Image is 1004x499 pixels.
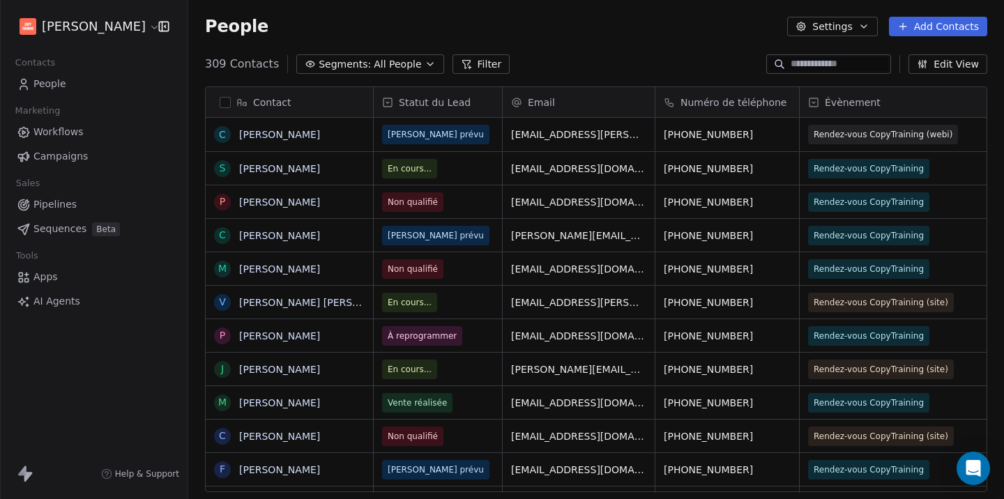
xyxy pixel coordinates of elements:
[664,262,791,276] span: [PHONE_NUMBER]
[511,262,646,276] span: [EMAIL_ADDRESS][DOMAIN_NAME]
[664,429,791,443] span: [PHONE_NUMBER]
[11,193,176,216] a: Pipelines
[511,195,646,209] span: [EMAIL_ADDRESS][DOMAIN_NAME]
[664,329,791,343] span: [PHONE_NUMBER]
[511,362,646,376] span: [PERSON_NAME][EMAIL_ADDRESS][DOMAIN_NAME]
[239,163,320,174] a: [PERSON_NAME]
[908,54,987,74] button: Edit View
[11,145,176,168] a: Campaigns
[115,468,179,479] span: Help & Support
[388,162,432,176] span: En cours...
[814,396,924,410] span: Rendez-vous CopyTraining
[374,87,502,117] div: Statut du Lead
[219,429,226,443] div: C
[814,162,924,176] span: Rendez-vous CopyTraining
[399,95,471,109] span: Statut du Lead
[219,128,226,142] div: C
[511,229,646,243] span: [PERSON_NAME][EMAIL_ADDRESS][DOMAIN_NAME]
[814,229,924,243] span: Rendez-vous CopyTraining
[219,295,226,309] div: V
[239,364,320,375] a: [PERSON_NAME]
[452,54,510,74] button: Filter
[239,263,320,275] a: [PERSON_NAME]
[33,149,88,164] span: Campaigns
[9,52,61,73] span: Contacts
[218,261,227,276] div: M
[511,429,646,443] span: [EMAIL_ADDRESS][DOMAIN_NAME]
[388,262,438,276] span: Non qualifié
[11,121,176,144] a: Workflows
[205,56,279,72] span: 309 Contacts
[239,431,320,442] a: [PERSON_NAME]
[511,463,646,477] span: [EMAIL_ADDRESS][DOMAIN_NAME]
[206,118,374,493] div: grid
[9,100,66,121] span: Marketing
[889,17,987,36] button: Add Contacts
[664,195,791,209] span: [PHONE_NUMBER]
[239,397,320,408] a: [PERSON_NAME]
[825,95,881,109] span: Évènement
[101,468,179,479] a: Help & Support
[503,87,655,117] div: Email
[680,95,786,109] span: Numéro de téléphone
[388,295,432,309] span: En cours...
[814,295,948,309] span: Rendez-vous CopyTraining (site)
[957,452,990,485] div: Open Intercom Messenger
[220,194,225,209] div: P
[388,128,484,141] span: [PERSON_NAME] prévu
[239,464,320,475] a: [PERSON_NAME]
[388,429,438,443] span: Non qualifié
[220,462,225,477] div: F
[814,329,924,343] span: Rendez-vous CopyTraining
[511,128,646,141] span: [EMAIL_ADDRESS][PERSON_NAME][DOMAIN_NAME]
[388,329,457,343] span: À reprogrammer
[511,396,646,410] span: [EMAIL_ADDRESS][DOMAIN_NAME]
[33,77,66,91] span: People
[388,229,484,243] span: [PERSON_NAME] prévu
[388,195,438,209] span: Non qualifié
[664,128,791,141] span: [PHONE_NUMBER]
[664,463,791,477] span: [PHONE_NUMBER]
[221,362,224,376] div: J
[10,245,44,266] span: Tools
[374,57,421,72] span: All People
[814,362,948,376] span: Rendez-vous CopyTraining (site)
[814,128,952,141] span: Rendez-vous CopyTraining (webi)
[814,463,924,477] span: Rendez-vous CopyTraining
[33,270,58,284] span: Apps
[511,162,646,176] span: [EMAIL_ADDRESS][DOMAIN_NAME]
[664,396,791,410] span: [PHONE_NUMBER]
[219,228,226,243] div: C
[528,95,555,109] span: Email
[664,295,791,309] span: [PHONE_NUMBER]
[814,429,948,443] span: Rendez-vous CopyTraining (site)
[664,162,791,176] span: [PHONE_NUMBER]
[239,330,320,341] a: [PERSON_NAME]
[92,222,120,236] span: Beta
[388,463,484,477] span: [PERSON_NAME] prévu
[206,87,373,117] div: Contact
[20,18,36,35] img: Logo-Copy-Training.jpeg
[814,195,924,209] span: Rendez-vous CopyTraining
[655,87,799,117] div: Numéro de téléphone
[388,396,447,410] span: Vente réalisée
[11,266,176,289] a: Apps
[33,222,86,236] span: Sequences
[33,294,80,309] span: AI Agents
[11,217,176,240] a: SequencesBeta
[33,197,77,212] span: Pipelines
[33,125,84,139] span: Workflows
[11,72,176,95] a: People
[664,229,791,243] span: [PHONE_NUMBER]
[220,161,226,176] div: S
[239,230,320,241] a: [PERSON_NAME]
[205,16,268,37] span: People
[10,173,46,194] span: Sales
[239,129,320,140] a: [PERSON_NAME]
[220,328,225,343] div: P
[800,87,1004,117] div: Évènement
[218,395,227,410] div: M
[42,17,146,36] span: [PERSON_NAME]
[253,95,291,109] span: Contact
[319,57,371,72] span: Segments:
